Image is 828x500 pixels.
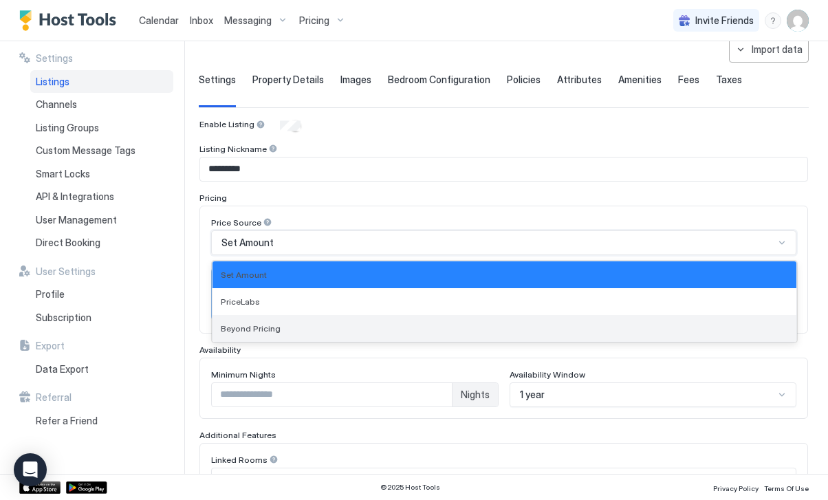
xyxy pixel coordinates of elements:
[729,36,809,63] button: Import data
[36,265,96,278] span: User Settings
[30,70,173,94] a: Listings
[30,358,173,381] a: Data Export
[713,484,759,492] span: Privacy Policy
[461,389,490,401] span: Nights
[510,369,585,380] span: Availability Window
[211,369,276,380] span: Minimum Nights
[340,74,371,86] span: Images
[36,144,135,157] span: Custom Message Tags
[695,14,754,27] span: Invite Friends
[36,52,73,65] span: Settings
[557,74,602,86] span: Attributes
[30,283,173,306] a: Profile
[36,237,100,249] span: Direct Booking
[199,144,267,154] span: Listing Nickname
[30,162,173,186] a: Smart Locks
[380,483,440,492] span: © 2025 Host Tools
[30,231,173,254] a: Direct Booking
[36,122,99,134] span: Listing Groups
[36,391,72,404] span: Referral
[139,14,179,26] span: Calendar
[36,340,65,352] span: Export
[30,116,173,140] a: Listing Groups
[199,193,227,203] span: Pricing
[36,363,89,376] span: Data Export
[36,214,117,226] span: User Management
[30,409,173,433] a: Refer a Friend
[190,14,213,26] span: Inbox
[36,168,90,180] span: Smart Locks
[221,296,260,307] span: PriceLabs
[221,237,274,249] span: Set Amount
[299,14,329,27] span: Pricing
[36,98,77,111] span: Channels
[211,217,261,228] span: Price Source
[787,10,809,32] div: User profile
[752,42,803,56] div: Import data
[221,323,281,334] span: Beyond Pricing
[199,345,241,355] span: Availability
[211,455,268,465] span: Linked Rooms
[30,185,173,208] a: API & Integrations
[388,74,490,86] span: Bedroom Configuration
[224,14,272,27] span: Messaging
[507,74,541,86] span: Policies
[765,12,781,29] div: menu
[36,415,98,427] span: Refer a Friend
[199,119,254,129] span: Enable Listing
[36,76,69,88] span: Listings
[764,484,809,492] span: Terms Of Use
[678,74,699,86] span: Fees
[36,312,91,324] span: Subscription
[30,139,173,162] a: Custom Message Tags
[199,430,276,440] span: Additional Features
[30,306,173,329] a: Subscription
[716,74,742,86] span: Taxes
[618,74,662,86] span: Amenities
[139,13,179,28] a: Calendar
[221,270,267,280] span: Set Amount
[520,389,545,401] span: 1 year
[19,10,122,31] a: Host Tools Logo
[200,157,807,181] input: Input Field
[199,74,236,86] span: Settings
[30,208,173,232] a: User Management
[14,453,47,486] div: Open Intercom Messenger
[36,288,65,301] span: Profile
[212,383,452,406] input: Input Field
[252,74,324,86] span: Property Details
[30,93,173,116] a: Channels
[764,480,809,494] a: Terms Of Use
[36,191,114,203] span: API & Integrations
[713,480,759,494] a: Privacy Policy
[66,481,107,494] a: Google Play Store
[190,13,213,28] a: Inbox
[19,481,61,494] a: App Store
